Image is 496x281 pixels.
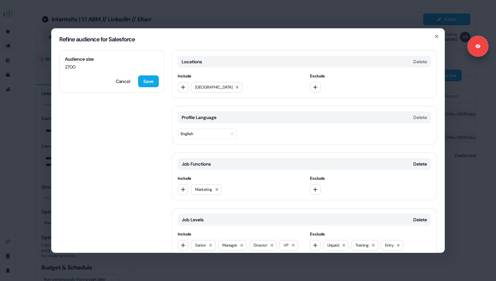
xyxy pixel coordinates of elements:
[65,56,159,62] span: Audience size
[178,73,299,79] span: Include
[111,75,135,87] button: Cancel
[222,242,237,249] span: Manager
[182,216,204,223] span: Job Levels
[356,242,369,249] span: Training
[413,216,427,223] button: Delete
[327,242,339,249] span: Unpaid
[178,231,299,237] span: Include
[310,73,431,79] span: Exclude
[413,114,427,121] button: Delete
[195,84,233,90] span: [GEOGRAPHIC_DATA]
[59,36,437,42] h2: Refine audience for Salesforce
[254,242,267,249] span: Director
[178,129,237,139] button: English
[182,58,202,65] span: Locations
[195,186,212,193] span: Marketing
[138,75,159,87] button: Save
[65,64,159,70] span: 2700
[195,242,206,249] span: Senior
[413,58,427,65] button: Delete
[413,161,427,167] button: Delete
[182,114,217,121] span: Profile Language
[284,242,289,249] span: VP
[310,231,431,237] span: Exclude
[182,161,211,167] span: Job Functions
[310,175,431,182] span: Exclude
[385,242,394,249] span: Entry
[178,175,299,182] span: Include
